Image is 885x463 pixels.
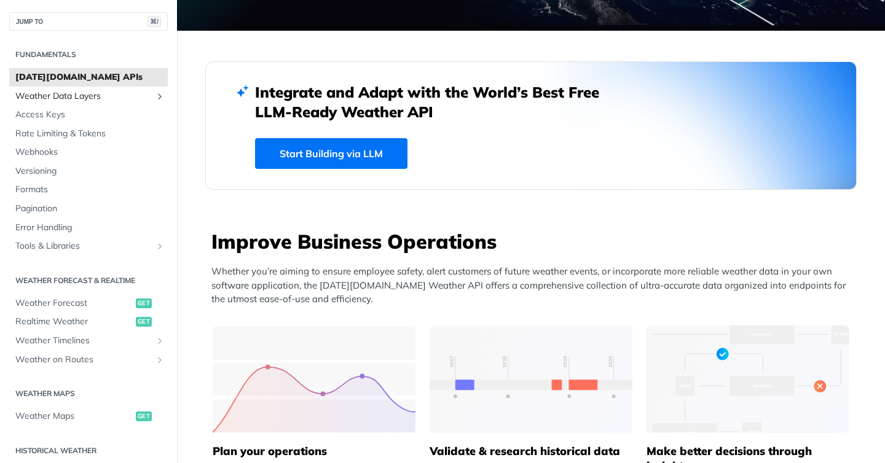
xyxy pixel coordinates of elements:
[15,316,133,328] span: Realtime Weather
[136,298,152,308] span: get
[15,128,165,140] span: Rate Limiting & Tokens
[15,90,152,103] span: Weather Data Layers
[430,325,632,433] img: 13d7ca0-group-496-2.svg
[9,332,168,350] a: Weather TimelinesShow subpages for Weather Timelines
[9,181,168,199] a: Formats
[9,351,168,369] a: Weather on RoutesShow subpages for Weather on Routes
[9,275,168,286] h2: Weather Forecast & realtime
[15,71,165,84] span: [DATE][DOMAIN_NAME] APIs
[255,82,618,122] h2: Integrate and Adapt with the World’s Best Free LLM-Ready Weather API
[15,354,152,366] span: Weather on Routes
[9,313,168,331] a: Realtime Weatherget
[15,109,165,121] span: Access Keys
[15,222,165,234] span: Error Handling
[213,444,415,459] h5: Plan your operations
[9,87,168,106] a: Weather Data LayersShow subpages for Weather Data Layers
[211,228,857,255] h3: Improve Business Operations
[15,297,133,309] span: Weather Forecast
[255,138,407,169] a: Start Building via LLM
[9,49,168,60] h2: Fundamentals
[9,68,168,87] a: [DATE][DOMAIN_NAME] APIs
[9,106,168,124] a: Access Keys
[647,325,849,433] img: a22d113-group-496-32x.svg
[155,355,165,365] button: Show subpages for Weather on Routes
[155,336,165,346] button: Show subpages for Weather Timelines
[136,317,152,327] span: get
[9,200,168,218] a: Pagination
[147,17,161,27] span: ⌘/
[9,445,168,456] h2: Historical Weather
[15,410,133,422] span: Weather Maps
[430,444,632,459] h5: Validate & research historical data
[211,265,857,306] p: Whether you’re aiming to ensure employee safety, alert customers of future weather events, or inc...
[9,407,168,426] a: Weather Mapsget
[9,294,168,313] a: Weather Forecastget
[15,184,165,196] span: Formats
[15,335,152,347] span: Weather Timelines
[9,237,168,255] a: Tools & LibrariesShow subpages for Tools & Libraries
[9,125,168,143] a: Rate Limiting & Tokens
[9,162,168,181] a: Versioning
[15,146,165,158] span: Webhooks
[136,411,152,421] span: get
[15,240,152,252] span: Tools & Libraries
[15,203,165,215] span: Pagination
[213,325,415,433] img: 39565e8-group-4962x.svg
[155,91,165,101] button: Show subpages for Weather Data Layers
[9,143,168,161] a: Webhooks
[15,165,165,177] span: Versioning
[9,388,168,399] h2: Weather Maps
[9,219,168,237] a: Error Handling
[9,12,168,31] button: JUMP TO⌘/
[155,241,165,251] button: Show subpages for Tools & Libraries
